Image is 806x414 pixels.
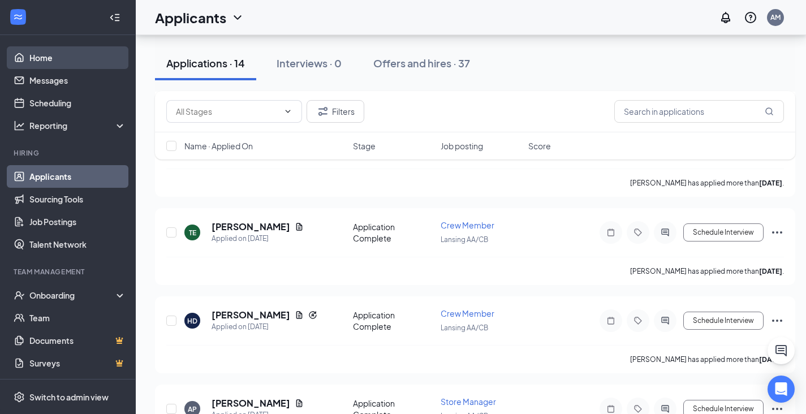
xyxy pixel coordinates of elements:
h5: [PERSON_NAME] [212,221,290,233]
div: Application Complete [353,309,434,332]
a: Applicants [29,165,126,188]
svg: QuestionInfo [744,11,757,24]
span: Job posting [441,140,483,152]
span: Stage [353,140,376,152]
div: HD [187,316,197,326]
button: Filter Filters [307,100,364,123]
div: Open Intercom Messenger [768,376,795,403]
svg: ActiveChat [658,228,672,237]
span: Score [528,140,551,152]
span: Crew Member [441,308,494,318]
a: Talent Network [29,233,126,256]
a: Team [29,307,126,329]
a: Home [29,46,126,69]
svg: Document [295,399,304,408]
span: Name · Applied On [184,140,253,152]
input: Search in applications [614,100,784,123]
svg: Note [604,404,618,413]
svg: Reapply [308,310,317,320]
input: All Stages [176,105,279,118]
h5: [PERSON_NAME] [212,309,290,321]
b: [DATE] [759,267,782,275]
div: Offers and hires · 37 [373,56,470,70]
svg: Notifications [719,11,732,24]
b: [DATE] [759,355,782,364]
svg: Note [604,316,618,325]
p: [PERSON_NAME] has applied more than . [630,355,784,364]
h5: [PERSON_NAME] [212,397,290,409]
a: Scheduling [29,92,126,114]
div: Switch to admin view [29,391,109,403]
div: Applied on [DATE] [212,321,317,333]
svg: MagnifyingGlass [765,107,774,116]
b: [DATE] [759,179,782,187]
svg: UserCheck [14,290,25,301]
div: Reporting [29,120,127,131]
svg: ChevronDown [283,107,292,116]
div: Team Management [14,267,124,277]
svg: Ellipses [770,226,784,239]
svg: WorkstreamLogo [12,11,24,23]
a: Job Postings [29,210,126,233]
span: Store Manager [441,396,496,407]
svg: Collapse [109,12,120,23]
svg: ActiveChat [658,316,672,325]
svg: Tag [631,404,645,413]
svg: Document [295,222,304,231]
svg: Analysis [14,120,25,131]
button: Schedule Interview [683,312,764,330]
svg: ActiveChat [658,404,672,413]
svg: Document [295,310,304,320]
svg: Settings [14,391,25,403]
svg: Filter [316,105,330,118]
svg: ChatActive [774,344,788,357]
div: AP [188,404,197,414]
div: Interviews · 0 [277,56,342,70]
svg: ChevronDown [231,11,244,24]
button: ChatActive [768,337,795,364]
div: Hiring [14,148,124,158]
p: [PERSON_NAME] has applied more than . [630,178,784,188]
div: Applications · 14 [166,56,245,70]
svg: Ellipses [770,314,784,327]
div: Applied on [DATE] [212,233,304,244]
a: Messages [29,69,126,92]
div: TE [189,228,196,238]
div: Onboarding [29,290,117,301]
a: SurveysCrown [29,352,126,374]
div: AM [770,12,781,22]
svg: Tag [631,228,645,237]
svg: Note [604,228,618,237]
a: DocumentsCrown [29,329,126,352]
span: Lansing AA/CB [441,235,488,244]
h1: Applicants [155,8,226,27]
a: Sourcing Tools [29,188,126,210]
p: [PERSON_NAME] has applied more than . [630,266,784,276]
button: Schedule Interview [683,223,764,241]
span: Lansing AA/CB [441,324,488,332]
div: Application Complete [353,221,434,244]
span: Crew Member [441,220,494,230]
svg: Tag [631,316,645,325]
